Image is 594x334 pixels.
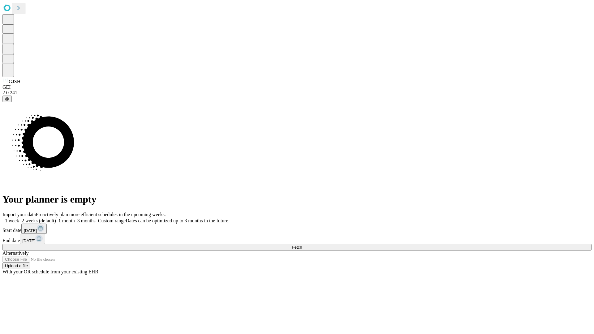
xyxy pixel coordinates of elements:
span: Fetch [292,245,302,250]
div: Start date [2,224,592,234]
span: With your OR schedule from your existing EHR [2,269,98,274]
span: [DATE] [24,228,37,233]
span: [DATE] [22,238,35,243]
div: 2.0.241 [2,90,592,96]
button: Upload a file [2,263,30,269]
span: @ [5,96,9,101]
span: 1 month [58,218,75,223]
span: Alternatively [2,250,28,256]
span: 2 weeks (default) [22,218,56,223]
span: Dates can be optimized up to 3 months in the future. [126,218,229,223]
span: Proactively plan more efficient schedules in the upcoming weeks. [36,212,166,217]
div: End date [2,234,592,244]
span: Import your data [2,212,36,217]
span: GJSH [9,79,20,84]
span: Custom range [98,218,126,223]
button: Fetch [2,244,592,250]
div: GEI [2,84,592,90]
span: 3 months [77,218,96,223]
button: [DATE] [20,234,45,244]
h1: Your planner is empty [2,194,592,205]
button: @ [2,96,12,102]
button: [DATE] [21,224,47,234]
span: 1 week [5,218,19,223]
